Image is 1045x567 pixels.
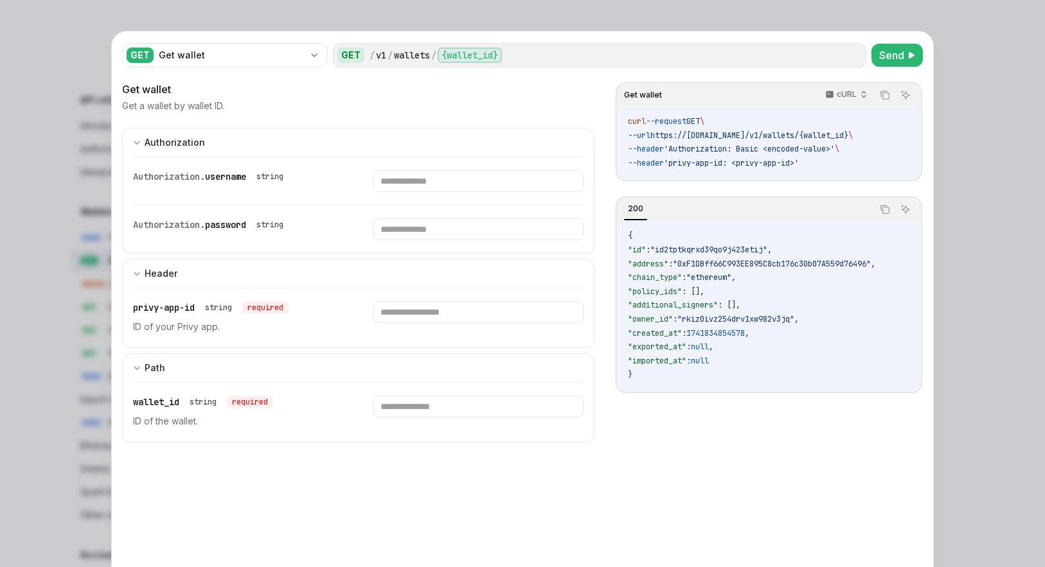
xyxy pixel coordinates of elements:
div: GET [337,48,364,63]
span: password [205,219,246,231]
div: required [242,301,289,314]
span: --url [628,130,650,141]
span: Authorization. [133,219,205,231]
div: GET [127,48,154,63]
div: / [431,49,436,62]
div: Header [145,266,177,281]
span: --header [628,144,664,154]
span: : [682,328,686,338]
span: Authorization. [133,171,205,182]
span: https://[DOMAIN_NAME]/v1/wallets/{wallet_id} [650,130,848,141]
div: wallet_id [133,396,273,408]
p: ID of the wallet. [133,414,343,429]
p: cURL [837,89,857,100]
span: Send [879,48,904,63]
span: "additional_signers" [628,300,718,310]
span: "exported_at" [628,342,686,352]
div: Get wallet [122,82,594,97]
span: curl [628,116,646,126]
div: v1 [376,49,386,62]
span: "rkiz0ivz254drv1xw982v3jq" [677,314,794,324]
span: "id" [628,245,646,255]
button: Copy the contents from the code block [877,201,893,218]
span: wallet_id [133,396,179,408]
div: Authorization.username [133,170,289,183]
span: , [767,245,772,255]
button: Copy the contents from the code block [877,87,893,103]
button: cURL [818,84,873,106]
div: required [227,396,273,408]
p: ID of your Privy app. [133,319,343,335]
div: privy-app-id [133,301,289,314]
span: \ [848,130,853,141]
button: expand input section [122,353,594,382]
div: wallets [394,49,430,62]
span: null [691,342,709,352]
span: : [], [718,300,740,310]
span: : [668,259,673,269]
div: string [256,171,283,182]
span: "chain_type" [628,272,682,283]
div: Authorization.password [133,218,289,231]
span: : [], [682,286,704,297]
div: / [388,49,393,62]
span: "address" [628,259,668,269]
span: "owner_id" [628,314,673,324]
div: Authorization [145,135,205,150]
button: Ask AI [897,201,914,218]
span: Get wallet [624,90,662,100]
span: privy-app-id [133,302,195,313]
div: string [205,302,232,313]
span: --request [646,116,686,126]
div: string [190,397,217,407]
span: } [628,369,632,379]
span: : [686,356,691,366]
span: { [628,231,632,241]
span: , [731,272,736,283]
button: Ask AI [897,87,914,103]
button: expand input section [122,259,594,288]
div: Path [145,360,165,376]
span: 'privy-app-id: <privy-app-id>' [664,158,799,168]
span: username [205,171,246,182]
span: --header [628,158,664,168]
span: "ethereum" [686,272,731,283]
span: GET [686,116,700,126]
div: / [370,49,375,62]
span: : [673,314,677,324]
span: "policy_ids" [628,286,682,297]
span: : [682,272,686,283]
div: Get wallet [159,49,304,62]
span: 'Authorization: Basic <encoded-value>' [664,144,835,154]
span: "imported_at" [628,356,686,366]
span: : [646,245,650,255]
span: , [871,259,875,269]
span: , [709,342,713,352]
button: Send [871,44,923,67]
span: "created_at" [628,328,682,338]
div: 200 [624,201,647,216]
p: Get a wallet by wallet ID. [122,100,224,112]
div: string [256,220,283,230]
span: null [691,356,709,366]
span: "id2tptkqrxd39qo9j423etij" [650,245,767,255]
span: , [794,314,799,324]
div: {wallet_id} [438,48,502,63]
span: 1741834854578 [686,328,745,338]
span: , [745,328,749,338]
span: \ [835,144,839,154]
button: expand input section [122,128,594,157]
span: : [686,342,691,352]
button: GETGet wallet [122,42,328,69]
span: "0xF1DBff66C993EE895C8cb176c30b07A559d76496" [673,259,871,269]
span: \ [700,116,704,126]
